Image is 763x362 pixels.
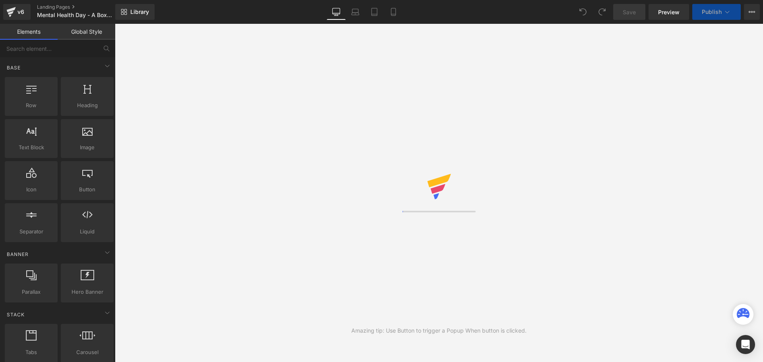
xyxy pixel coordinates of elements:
a: Preview [649,4,689,20]
button: Publish [692,4,741,20]
span: Mental Health Day - A Box of Stories Lite Book Box [37,12,113,18]
button: Redo [594,4,610,20]
a: Tablet [365,4,384,20]
span: Hero Banner [63,288,111,296]
button: Undo [575,4,591,20]
span: Parallax [7,288,55,296]
span: Save [623,8,636,16]
span: Publish [702,9,722,15]
span: Stack [6,311,25,318]
span: Separator [7,227,55,236]
span: Image [63,143,111,152]
a: Desktop [327,4,346,20]
a: Mobile [384,4,403,20]
button: More [744,4,760,20]
a: Landing Pages [37,4,128,10]
div: v6 [16,7,26,17]
span: Library [130,8,149,15]
a: v6 [3,4,31,20]
a: New Library [115,4,155,20]
div: Amazing tip: Use Button to trigger a Popup When button is clicked. [351,326,527,335]
span: Tabs [7,348,55,356]
a: Laptop [346,4,365,20]
span: Row [7,101,55,110]
span: Carousel [63,348,111,356]
span: Preview [658,8,680,16]
a: Global Style [58,24,115,40]
span: Base [6,64,21,71]
span: Liquid [63,227,111,236]
span: Icon [7,185,55,194]
span: Banner [6,250,29,258]
span: Heading [63,101,111,110]
div: Open Intercom Messenger [736,335,755,354]
span: Text Block [7,143,55,152]
span: Button [63,185,111,194]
